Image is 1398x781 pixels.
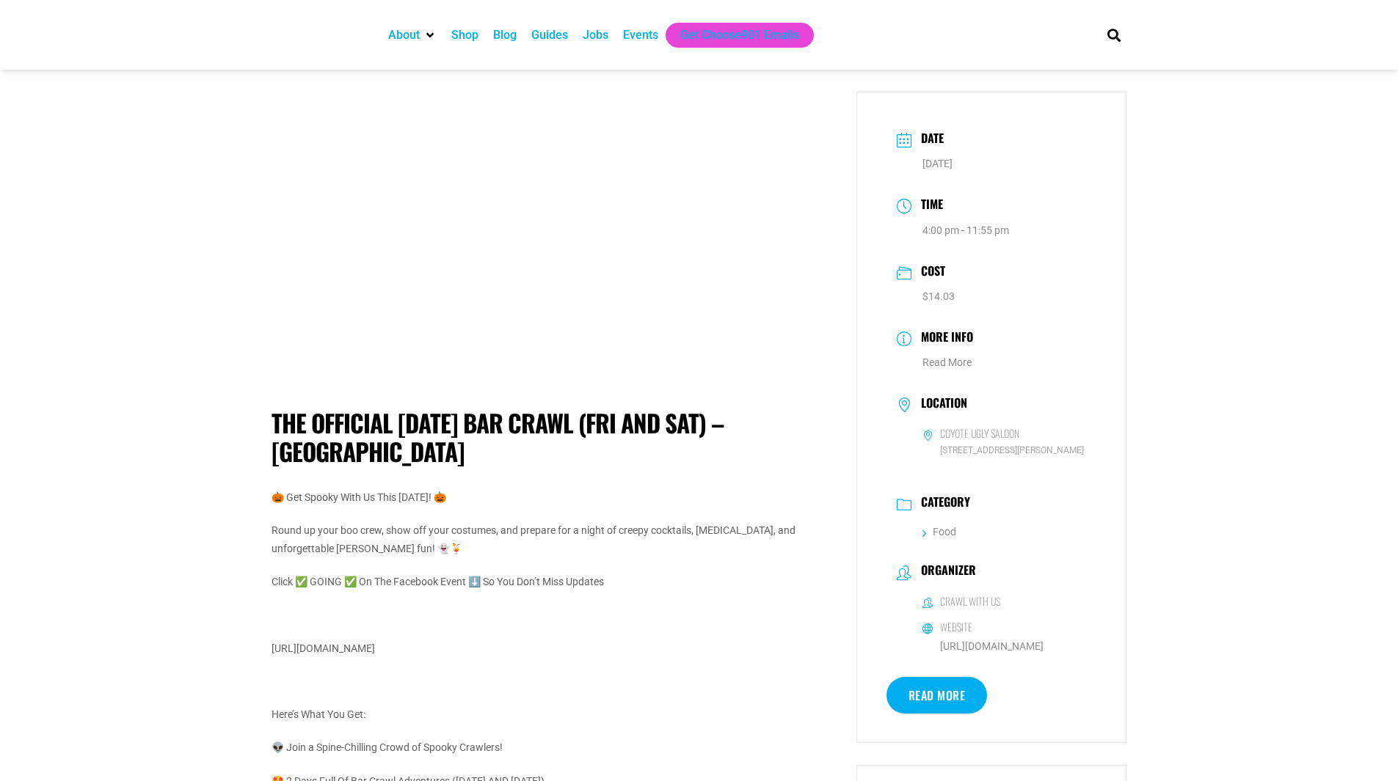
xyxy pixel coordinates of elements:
h6: Website [940,620,972,634]
span: [DATE] [922,158,953,169]
h6: Coyote Ugly Saloon [940,427,1019,440]
a: Shop [451,26,478,44]
p: [URL][DOMAIN_NAME] [272,639,834,658]
a: Guides [531,26,568,44]
p: 🎃 Get Spooky With Us This [DATE]! 🎃 [272,488,834,507]
a: About [388,26,420,44]
a: [URL][DOMAIN_NAME] [940,640,1044,652]
p: 👽 Join a Spine-Chilling Crowd of Spooky Crawlers! [272,738,834,757]
h3: Location [914,396,967,414]
h3: Date [914,129,944,150]
h3: Organizer [914,563,976,581]
a: Get Choose901 Emails [680,26,799,44]
a: Read More [887,677,988,714]
p: Click ✅ GOING ✅ On The Facebook Event ⬇️ So You Don’t Miss Updates [272,573,834,591]
div: About [381,23,444,48]
nav: Main nav [381,23,1082,48]
h3: More Info [914,328,973,349]
span: [STREET_ADDRESS][PERSON_NAME] [922,444,1087,458]
h3: Time [914,195,943,216]
h6: Crawl with Us [940,595,1000,608]
a: Food [922,526,956,538]
h3: Cost [914,262,945,283]
p: Here’s What You Get: [272,705,834,724]
a: Events [623,26,658,44]
h1: The Official [DATE] Bar Crawl (Fri and Sat) – [GEOGRAPHIC_DATA] [272,408,834,466]
div: Search [1102,23,1126,47]
a: Jobs [583,26,608,44]
a: Blog [493,26,517,44]
p: Round up your boo crew, show off your costumes, and prepare for a night of creepy cocktails, [MED... [272,521,834,558]
dd: $14.03 [897,287,1087,306]
a: Read More [922,356,972,368]
img: Four people dressed in colorful floral dresses, curlers, and wigs pose playfully in a line at an ... [272,92,834,373]
h3: Category [914,495,970,513]
abbr: 4:00 pm - 11:55 pm [922,224,1009,236]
